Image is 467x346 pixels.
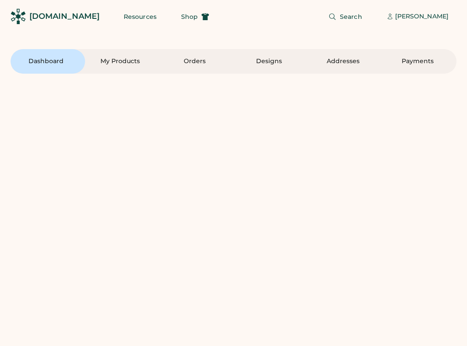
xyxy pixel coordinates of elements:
[242,57,296,66] div: Designs
[395,12,449,21] div: [PERSON_NAME]
[94,57,147,66] div: My Products
[113,8,167,25] button: Resources
[168,57,221,66] div: Orders
[11,9,26,24] img: Rendered Logo - Screens
[181,14,198,20] span: Shop
[171,8,220,25] button: Shop
[318,8,373,25] button: Search
[340,14,362,20] span: Search
[29,11,100,22] div: [DOMAIN_NAME]
[317,57,370,66] div: Addresses
[19,57,73,66] div: Dashboard
[391,57,445,66] div: Payments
